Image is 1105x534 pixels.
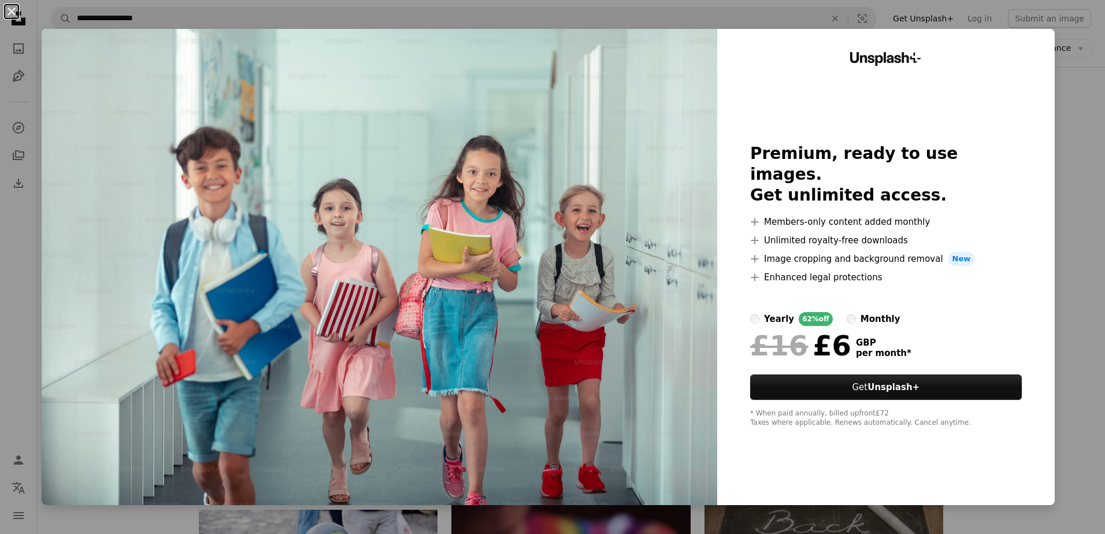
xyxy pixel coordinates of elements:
[750,252,1022,266] li: Image cropping and background removal
[948,252,976,266] span: New
[750,215,1022,229] li: Members-only content added monthly
[764,312,794,326] div: yearly
[750,143,1022,206] h2: Premium, ready to use images. Get unlimited access.
[799,312,833,326] div: 62% off
[750,331,808,361] span: £16
[750,314,759,324] input: yearly62%off
[861,312,900,326] div: monthly
[750,374,1022,400] button: GetUnsplash+
[750,331,851,361] div: £6
[750,233,1022,247] li: Unlimited royalty-free downloads
[856,338,911,348] span: GBP
[856,348,911,358] span: per month *
[847,314,856,324] input: monthly
[750,409,1022,428] div: * When paid annually, billed upfront £72 Taxes where applicable. Renews automatically. Cancel any...
[750,270,1022,284] li: Enhanced legal protections
[867,382,919,392] strong: Unsplash+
